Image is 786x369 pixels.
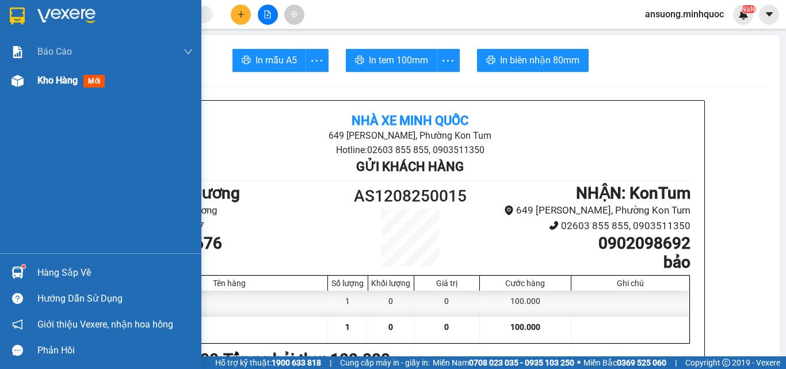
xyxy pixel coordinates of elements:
[284,5,304,25] button: aim
[500,53,579,67] span: In biên nhận 80mm
[345,322,350,332] span: 1
[10,10,90,24] div: An Sương
[764,9,774,20] span: caret-down
[134,279,325,288] div: Tên hàng
[371,279,411,288] div: Khối lượng
[583,356,666,369] span: Miền Bắc
[12,267,24,279] img: warehouse-icon
[722,359,730,367] span: copyright
[617,358,666,367] strong: 0369 525 060
[306,49,329,72] button: more
[480,203,690,218] li: 649 [PERSON_NAME], Phường Kon Tum
[10,7,25,25] img: logo-vxr
[231,5,251,25] button: plus
[97,63,113,75] span: CC :
[352,113,468,128] b: Nhà xe Minh Quốc
[264,10,272,18] span: file-add
[258,5,278,25] button: file-add
[368,291,414,317] div: 0
[37,342,193,359] div: Phản hồi
[331,279,365,288] div: Số lượng
[255,53,297,67] span: In mẫu A5
[184,47,193,56] span: down
[469,358,574,367] strong: 0708 023 035 - 0935 103 250
[37,75,78,86] span: Kho hàng
[12,293,23,304] span: question-circle
[272,358,321,367] strong: 1900 633 818
[223,143,597,157] li: Hotline: 02603 855 855, 0903511350
[97,60,185,77] div: 100.000
[290,10,298,18] span: aim
[741,5,756,13] sup: NaN
[37,44,72,59] span: Báo cáo
[356,159,464,174] b: Gửi khách hàng
[10,83,184,98] div: Tên hàng: bao ( : 1 )
[549,220,559,230] span: phone
[414,291,480,317] div: 0
[437,49,460,72] button: more
[232,49,306,72] button: printerIn mẫu A5
[242,55,251,66] span: printer
[10,11,28,23] span: Gửi:
[83,75,105,88] span: mới
[215,356,321,369] span: Hỗ trợ kỹ thuật:
[237,10,245,18] span: plus
[574,279,686,288] div: Ghi chú
[12,345,23,356] span: message
[98,82,113,98] span: SL
[37,264,193,281] div: Hàng sắp về
[369,53,428,67] span: In tem 100mm
[437,54,459,68] span: more
[480,291,571,317] div: 100.000
[480,234,690,253] h1: 0902098692
[98,37,184,54] div: 0902098692
[577,360,581,365] span: ⚪️
[340,184,480,209] h1: AS1208250015
[37,317,173,332] span: Giới thiệu Vexere, nhận hoa hồng
[355,55,364,66] span: printer
[130,203,340,218] li: Bến Xe An Sương
[510,322,540,332] span: 100.000
[504,206,514,215] span: environment
[10,24,90,40] div: 0905296676
[131,291,328,317] div: bao
[12,46,24,58] img: solution-icon
[130,234,340,253] h1: 0905296676
[12,319,23,330] span: notification
[330,356,331,369] span: |
[675,356,677,369] span: |
[388,322,393,332] span: 0
[12,75,24,87] img: warehouse-icon
[636,7,733,21] span: ansuong.minhquoc
[480,218,690,234] li: 02603 855 855, 0903511350
[223,350,390,369] b: Tổng phải thu: 100.000
[340,356,430,369] span: Cung cấp máy in - giấy in:
[433,356,574,369] span: Miền Nam
[306,54,328,68] span: more
[417,279,476,288] div: Giá trị
[444,322,449,332] span: 0
[98,10,184,24] div: KonTum
[486,55,495,66] span: printer
[98,11,126,23] span: Nhận:
[480,253,690,272] h1: bảo
[37,290,193,307] div: Hướng dẫn sử dụng
[130,218,340,234] li: 0905 296 767
[328,291,368,317] div: 1
[346,49,437,72] button: printerIn tem 100mm
[483,279,568,288] div: Cước hàng
[738,9,749,20] img: icon-new-feature
[576,184,690,203] b: NHẬN : KonTum
[759,5,779,25] button: caret-down
[98,24,184,37] div: bảo
[223,128,597,143] li: 649 [PERSON_NAME], Phường Kon Tum
[477,49,589,72] button: printerIn biên nhận 80mm
[22,265,25,268] sup: 1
